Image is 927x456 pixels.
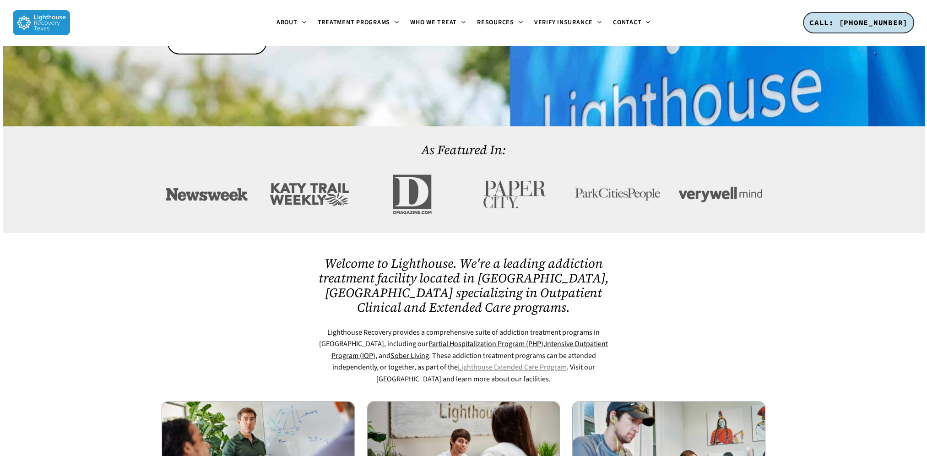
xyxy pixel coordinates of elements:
img: Lighthouse Recovery Texas [13,10,70,35]
a: Who We Treat [405,19,472,27]
a: Resources [472,19,529,27]
span: Resources [477,18,514,27]
a: Lighthouse Extended Care Program [458,362,567,372]
h2: Welcome to Lighthouse. We're a leading addiction treatment facility located in [GEOGRAPHIC_DATA],... [315,256,611,315]
p: Lighthouse Recovery provides a comprehensive suite of addiction treatment programs in [GEOGRAPHIC... [315,327,611,385]
span: About [276,18,298,27]
span: Contact [613,18,641,27]
a: Contact [607,19,656,27]
a: Sober Living [390,351,429,361]
a: Verify Insurance [529,19,607,27]
a: CALL: [PHONE_NUMBER] [803,12,914,34]
span: CALL: [PHONE_NUMBER] [809,18,908,27]
a: Treatment Programs [312,19,405,27]
span: Treatment Programs [318,18,390,27]
a: About [271,19,312,27]
a: Intensive Outpatient Program (IOP) [331,339,608,361]
span: Verify Insurance [534,18,593,27]
a: Partial Hospitalization Program (PHP) [428,339,543,349]
a: As Featured In: [421,141,506,158]
span: Who We Treat [410,18,457,27]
